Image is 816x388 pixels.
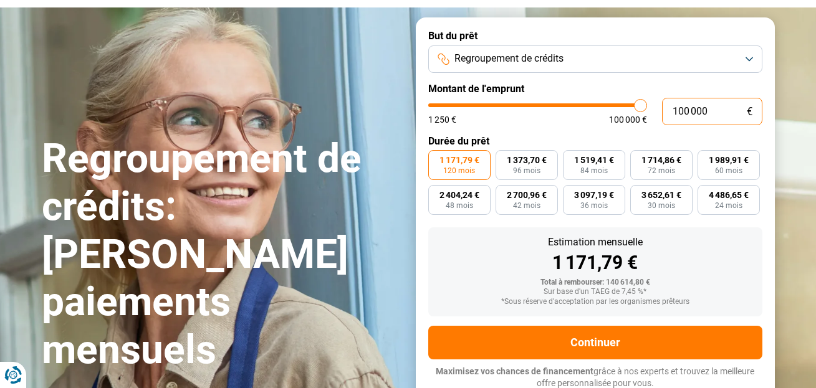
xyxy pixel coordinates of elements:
[436,366,593,376] span: Maximisez vos chances de financement
[439,156,479,164] span: 1 171,79 €
[439,191,479,199] span: 2 404,24 €
[641,191,681,199] span: 3 652,61 €
[438,237,752,247] div: Estimation mensuelle
[574,191,614,199] span: 3 097,19 €
[709,191,749,199] span: 4 486,65 €
[438,278,752,287] div: Total à rembourser: 140 614,80 €
[709,156,749,164] span: 1 989,91 €
[438,298,752,306] div: *Sous réserve d'acceptation par les organismes prêteurs
[446,202,473,209] span: 48 mois
[609,115,647,124] span: 100 000 €
[428,135,762,147] label: Durée du prêt
[580,202,608,209] span: 36 mois
[428,115,456,124] span: 1 250 €
[507,191,547,199] span: 2 700,96 €
[513,167,540,174] span: 96 mois
[715,202,742,209] span: 24 mois
[580,167,608,174] span: 84 mois
[641,156,681,164] span: 1 714,86 €
[454,52,564,65] span: Regroupement de crédits
[513,202,540,209] span: 42 mois
[648,167,675,174] span: 72 mois
[715,167,742,174] span: 60 mois
[507,156,547,164] span: 1 373,70 €
[443,167,475,174] span: 120 mois
[574,156,614,164] span: 1 519,41 €
[428,83,762,95] label: Montant de l'emprunt
[747,106,752,117] span: €
[438,253,752,272] div: 1 171,79 €
[438,288,752,296] div: Sur base d'un TAEG de 7,45 %*
[648,202,675,209] span: 30 mois
[428,326,762,359] button: Continuer
[428,45,762,73] button: Regroupement de crédits
[42,135,401,374] h1: Regroupement de crédits: [PERSON_NAME] paiements mensuels
[428,30,762,42] label: But du prêt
